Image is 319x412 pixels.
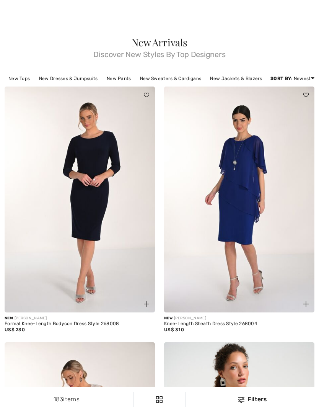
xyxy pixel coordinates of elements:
[303,93,309,97] img: heart_black_full.svg
[238,397,244,403] img: Filters
[5,316,13,320] span: New
[5,74,34,83] a: New Tops
[190,395,314,404] div: Filters
[164,321,314,327] div: Knee-Length Sheath Dress Style 268004
[5,47,314,58] span: Discover New Styles By Top Designers
[136,74,205,83] a: New Sweaters & Cardigans
[144,93,149,97] img: heart_black_full.svg
[54,396,63,403] span: 183
[164,316,314,321] div: [PERSON_NAME]
[144,301,149,307] img: plus_v2.svg
[132,36,187,49] span: New Arrivals
[303,301,309,307] img: plus_v2.svg
[164,327,184,332] span: US$ 310
[5,87,155,312] img: Formal Knee-Length Bodycon Dress Style 268008. Black
[156,396,163,403] img: Filters
[164,87,314,312] img: Knee-Length Sheath Dress Style 268004. Imperial Blue
[270,76,291,81] strong: Sort By
[164,316,173,320] span: New
[206,74,266,83] a: New Jackets & Blazers
[5,321,155,327] div: Formal Knee-Length Bodycon Dress Style 268008
[35,74,102,83] a: New Dresses & Jumpsuits
[270,75,314,82] div: : Newest
[5,316,155,321] div: [PERSON_NAME]
[103,74,135,83] a: New Pants
[5,327,25,332] span: US$ 230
